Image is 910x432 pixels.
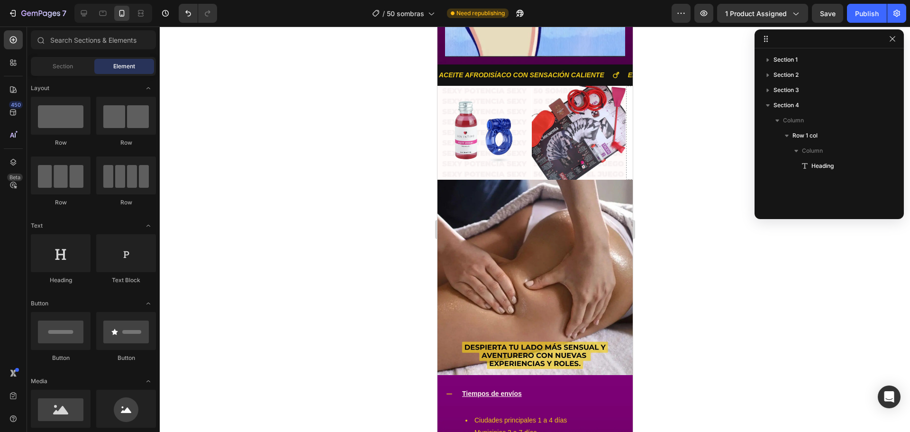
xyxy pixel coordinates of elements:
[31,299,48,308] span: Button
[820,9,836,18] span: Save
[25,363,84,371] u: Tiempos de envíos
[812,4,843,23] button: Save
[792,131,818,140] span: Row 1 col
[725,9,787,18] span: 1 product assigned
[31,30,156,49] input: Search Sections & Elements
[31,198,91,207] div: Row
[191,43,242,55] p: ENVÍOS GRATIS
[53,62,73,71] span: Section
[94,59,188,153] img: image_demo.jpg
[28,400,186,412] li: Municipios 3 a 7 días
[382,9,385,18] span: /
[802,146,823,156] span: Column
[9,101,23,109] div: 450
[783,116,804,125] span: Column
[773,85,799,95] span: Section 3
[31,354,91,362] div: Button
[141,374,156,389] span: Toggle open
[141,218,156,233] span: Toggle open
[113,62,135,71] span: Element
[855,9,879,18] div: Publish
[141,296,156,311] span: Toggle open
[811,161,834,171] span: Heading
[847,4,887,23] button: Publish
[4,4,71,23] button: 7
[7,174,23,181] div: Beta
[141,81,156,96] span: Toggle open
[456,9,505,18] span: Need republishing
[773,55,798,64] span: Section 1
[31,276,91,285] div: Heading
[31,377,47,386] span: Media
[878,386,901,408] div: Open Intercom Messenger
[62,8,66,19] p: 7
[28,388,186,400] li: Ciudades principales 1 a 4 días
[773,70,799,80] span: Section 2
[179,4,217,23] div: Undo/Redo
[717,4,808,23] button: 1 product assigned
[31,138,91,147] div: Row
[387,9,424,18] span: 50 sombras
[773,101,799,110] span: Section 4
[31,84,49,92] span: Layout
[96,276,156,285] div: Text Block
[31,221,43,230] span: Text
[437,27,633,432] iframe: Design area
[96,198,156,207] div: Row
[96,354,156,362] div: Button
[96,138,156,147] div: Row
